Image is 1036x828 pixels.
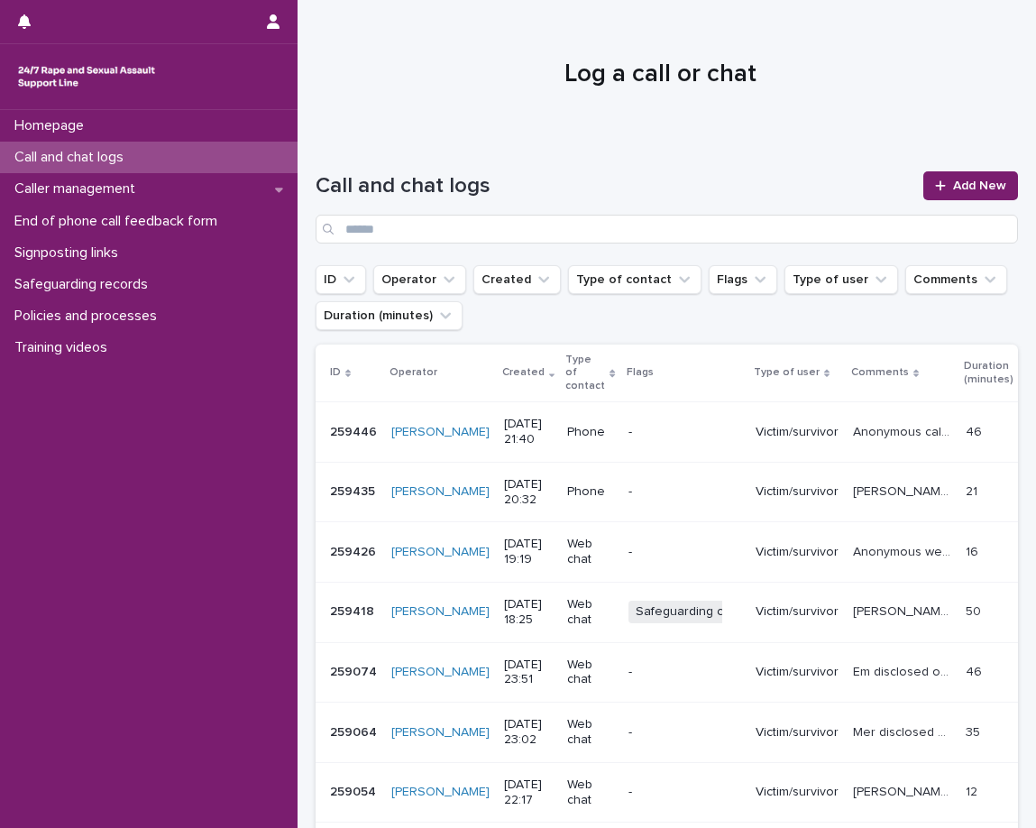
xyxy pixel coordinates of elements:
[504,777,553,808] p: [DATE] 22:17
[567,484,613,500] p: Phone
[628,725,741,741] p: -
[391,665,490,680] a: [PERSON_NAME]
[504,537,553,567] p: [DATE] 19:19
[756,484,839,500] p: Victim/survivor
[756,545,839,560] p: Victim/survivor
[504,717,553,748] p: [DATE] 23:02
[966,601,985,620] p: 50
[953,179,1006,192] span: Add New
[628,545,741,560] p: -
[316,173,912,199] h1: Call and chat logs
[391,604,490,620] a: [PERSON_NAME]
[473,265,561,294] button: Created
[316,60,1004,90] h1: Log a call or chat
[330,481,379,500] p: 259435
[373,265,466,294] button: Operator
[14,59,159,95] img: rhQMoQhaT3yELyF149Cw
[627,363,654,382] p: Flags
[7,213,232,230] p: End of phone call feedback form
[628,425,741,440] p: -
[316,265,366,294] button: ID
[756,785,839,800] p: Victim/survivor
[330,421,380,440] p: 259446
[567,425,613,440] p: Phone
[7,308,171,325] p: Policies and processes
[966,781,981,800] p: 12
[756,665,839,680] p: Victim/survivor
[853,541,955,560] p: Anonymous webchat user disclosed sexual violence perpetrated by boyfriend. Discussed emotions, bo...
[568,265,701,294] button: Type of contact
[905,265,1007,294] button: Comments
[502,363,545,382] p: Created
[853,722,955,741] p: Mer disclosed emotional abuse, manipulation, rape and sexual violence perpetrated by husband. Dis...
[391,785,490,800] a: [PERSON_NAME]
[756,604,839,620] p: Victim/survivor
[391,484,490,500] a: [PERSON_NAME]
[7,117,98,134] p: Homepage
[567,597,613,628] p: Web chat
[504,477,553,508] p: [DATE] 20:32
[504,417,553,447] p: [DATE] 21:40
[330,541,380,560] p: 259426
[966,421,986,440] p: 46
[754,363,820,382] p: Type of user
[784,265,898,294] button: Type of user
[853,661,955,680] p: Em disclosed ongoing repeated sexual violence perpetrated by partner. Discussed abuse, emotions, ...
[7,276,162,293] p: Safeguarding records
[391,425,490,440] a: [PERSON_NAME]
[756,725,839,741] p: Victim/survivor
[966,481,981,500] p: 21
[567,777,613,808] p: Web chat
[853,601,955,620] p: Alisha disclosed domestic violence, physical violence and repeated sexual violence including rape...
[966,541,982,560] p: 16
[330,722,380,741] p: 259064
[853,421,955,440] p: Anonymous caller disclosed historic repeated sexual violence perpetrated by ex-partner in domesti...
[628,785,741,800] p: -
[851,363,909,382] p: Comments
[330,661,380,680] p: 259074
[504,597,553,628] p: [DATE] 18:25
[316,301,463,330] button: Duration (minutes)
[330,601,378,620] p: 259418
[391,725,490,741] a: [PERSON_NAME]
[391,545,490,560] a: [PERSON_NAME]
[964,356,1013,390] p: Duration (minutes)
[316,215,1018,244] input: Search
[628,484,741,500] p: -
[628,665,741,680] p: -
[7,339,122,356] p: Training videos
[7,149,138,166] p: Call and chat logs
[756,425,839,440] p: Victim/survivor
[330,363,341,382] p: ID
[567,717,613,748] p: Web chat
[966,722,984,741] p: 35
[923,171,1018,200] a: Add New
[709,265,777,294] button: Flags
[504,658,553,688] p: [DATE] 23:51
[7,180,150,198] p: Caller management
[565,350,605,396] p: Type of contact
[7,244,133,262] p: Signposting links
[853,781,955,800] p: Toria disclosed that they were in an abusive relationship in the past. Discussed trauma responses...
[390,363,437,382] p: Operator
[853,481,955,500] p: Hanida disclosed historic childhood sexual abuse - safeguarded, reported and perpetrator recently...
[567,658,613,688] p: Web chat
[966,661,986,680] p: 46
[330,781,380,800] p: 259054
[628,601,772,623] span: Safeguarding concern
[567,537,613,567] p: Web chat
